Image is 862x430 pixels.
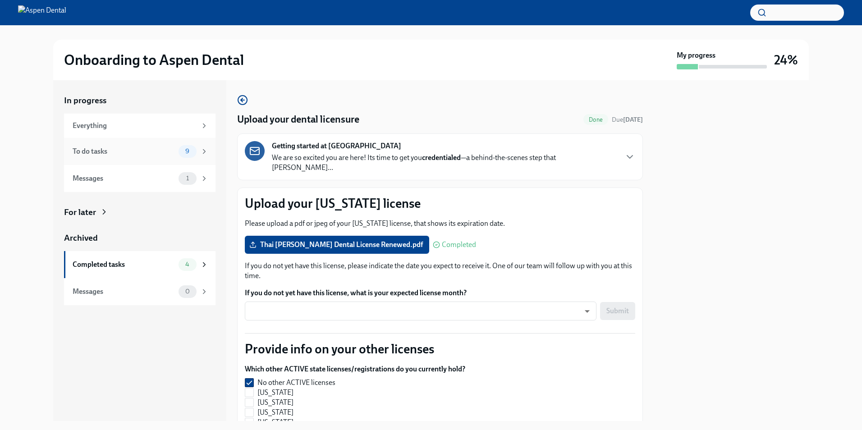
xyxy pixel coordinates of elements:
span: Due [612,116,643,124]
span: No other ACTIVE licenses [257,378,335,388]
span: 0 [180,288,195,295]
div: For later [64,206,96,218]
a: For later [64,206,215,218]
span: [US_STATE] [257,417,293,427]
span: 4 [180,261,195,268]
p: Provide info on your other licenses [245,341,635,357]
strong: credentialed [422,153,461,162]
div: To do tasks [73,146,175,156]
h3: 24% [774,52,798,68]
div: Messages [73,287,175,297]
a: Messages1 [64,165,215,192]
a: Everything [64,114,215,138]
label: If you do not yet have this license, what is your expected license month? [245,288,635,298]
p: If you do not yet have this license, please indicate the date you expect to receive it. One of ou... [245,261,635,281]
span: 1 [181,175,194,182]
strong: My progress [677,50,715,60]
span: 9 [180,148,195,155]
img: Aspen Dental [18,5,66,20]
h2: Onboarding to Aspen Dental [64,51,244,69]
a: In progress [64,95,215,106]
div: Everything [73,121,197,131]
a: Completed tasks4 [64,251,215,278]
a: Archived [64,232,215,244]
p: Please upload a pdf or jpeg of your [US_STATE] license, that shows its expiration date. [245,219,635,229]
span: September 27th, 2025 10:00 [612,115,643,124]
span: [US_STATE] [257,388,293,398]
p: We are so excited you are here! Its time to get you —a behind-the-scenes step that [PERSON_NAME]... [272,153,617,173]
span: Thai [PERSON_NAME] Dental License Renewed.pdf [251,240,423,249]
span: Done [583,116,608,123]
p: Upload your [US_STATE] license [245,195,635,211]
span: [US_STATE] [257,407,293,417]
a: Messages0 [64,278,215,305]
span: [US_STATE] [257,398,293,407]
strong: Getting started at [GEOGRAPHIC_DATA] [272,141,401,151]
strong: [DATE] [623,116,643,124]
a: To do tasks9 [64,138,215,165]
div: Messages [73,174,175,183]
div: ​ [245,302,596,320]
h4: Upload your dental licensure [237,113,359,126]
span: Completed [442,241,476,248]
label: Which other ACTIVE state licenses/registrations do you currently hold? [245,364,465,374]
div: Completed tasks [73,260,175,270]
label: Thai [PERSON_NAME] Dental License Renewed.pdf [245,236,429,254]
